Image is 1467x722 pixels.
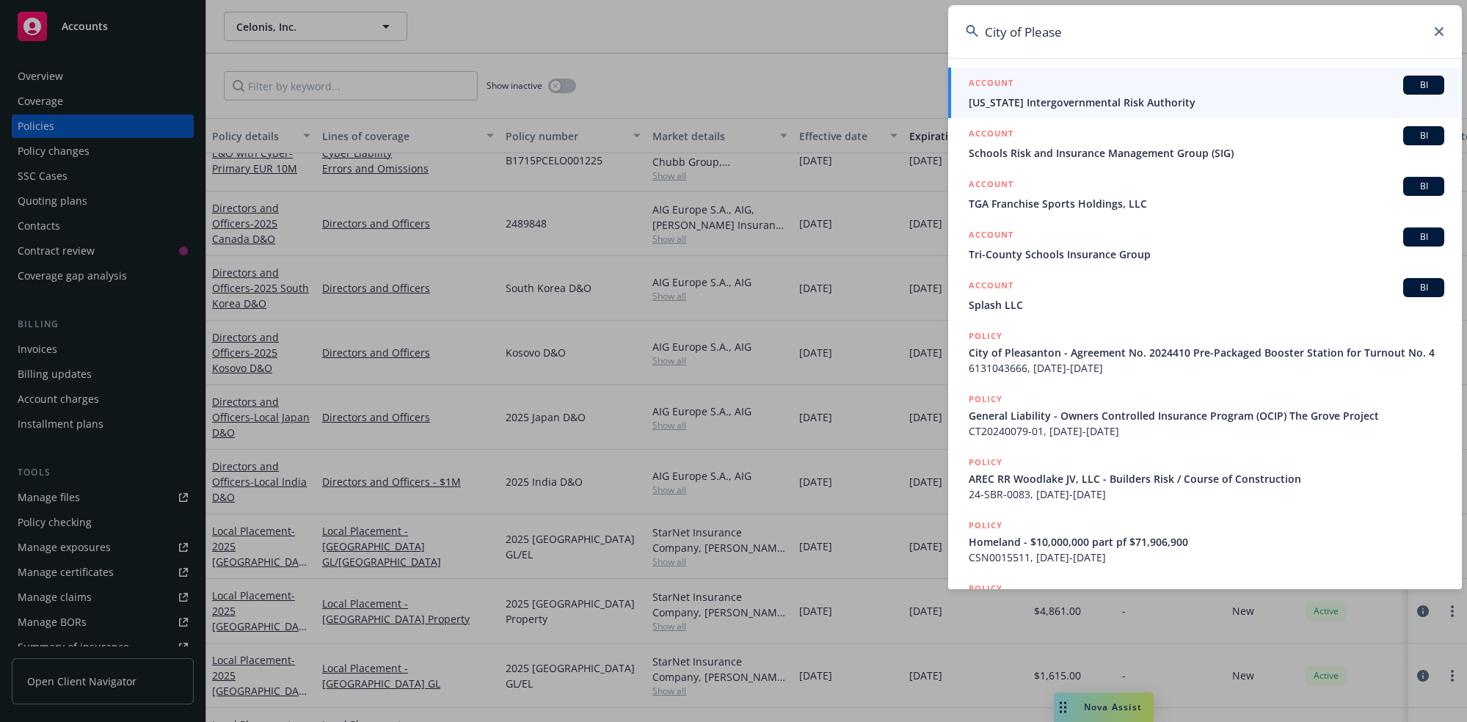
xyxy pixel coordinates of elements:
[1409,180,1438,193] span: BI
[969,297,1444,313] span: Splash LLC
[948,169,1462,219] a: ACCOUNTBITGA Franchise Sports Holdings, LLC
[969,392,1002,406] h5: POLICY
[1409,230,1438,244] span: BI
[948,384,1462,447] a: POLICYGeneral Liability - Owners Controlled Insurance Program (OCIP) The Grove ProjectCT20240079-...
[969,278,1013,296] h5: ACCOUNT
[969,486,1444,502] span: 24-SBR-0083, [DATE]-[DATE]
[948,447,1462,510] a: POLICYAREC RR Woodlake JV, LLC - Builders Risk / Course of Construction24-SBR-0083, [DATE]-[DATE]
[969,360,1444,376] span: 6131043666, [DATE]-[DATE]
[969,126,1013,144] h5: ACCOUNT
[969,177,1013,194] h5: ACCOUNT
[969,455,1002,470] h5: POLICY
[969,581,1002,596] h5: POLICY
[948,270,1462,321] a: ACCOUNTBISplash LLC
[948,219,1462,270] a: ACCOUNTBITri-County Schools Insurance Group
[969,95,1444,110] span: [US_STATE] Intergovernmental Risk Authority
[969,408,1444,423] span: General Liability - Owners Controlled Insurance Program (OCIP) The Grove Project
[948,5,1462,58] input: Search...
[969,247,1444,262] span: Tri-County Schools Insurance Group
[969,196,1444,211] span: TGA Franchise Sports Holdings, LLC
[969,329,1002,343] h5: POLICY
[969,423,1444,439] span: CT20240079-01, [DATE]-[DATE]
[969,534,1444,550] span: Homeland - $10,000,000 part pf $71,906,900
[969,550,1444,565] span: CSN0015511, [DATE]-[DATE]
[969,76,1013,93] h5: ACCOUNT
[1409,129,1438,142] span: BI
[969,471,1444,486] span: AREC RR Woodlake JV, LLC - Builders Risk / Course of Construction
[1409,281,1438,294] span: BI
[948,68,1462,118] a: ACCOUNTBI[US_STATE] Intergovernmental Risk Authority
[948,321,1462,384] a: POLICYCity of Pleasanton - Agreement No. 2024410 Pre-Packaged Booster Station for Turnout No. 461...
[969,145,1444,161] span: Schools Risk and Insurance Management Group (SIG)
[969,518,1002,533] h5: POLICY
[969,345,1444,360] span: City of Pleasanton - Agreement No. 2024410 Pre-Packaged Booster Station for Turnout No. 4
[948,510,1462,573] a: POLICYHomeland - $10,000,000 part pf $71,906,900CSN0015511, [DATE]-[DATE]
[1409,79,1438,92] span: BI
[948,573,1462,636] a: POLICY
[969,227,1013,245] h5: ACCOUNT
[948,118,1462,169] a: ACCOUNTBISchools Risk and Insurance Management Group (SIG)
